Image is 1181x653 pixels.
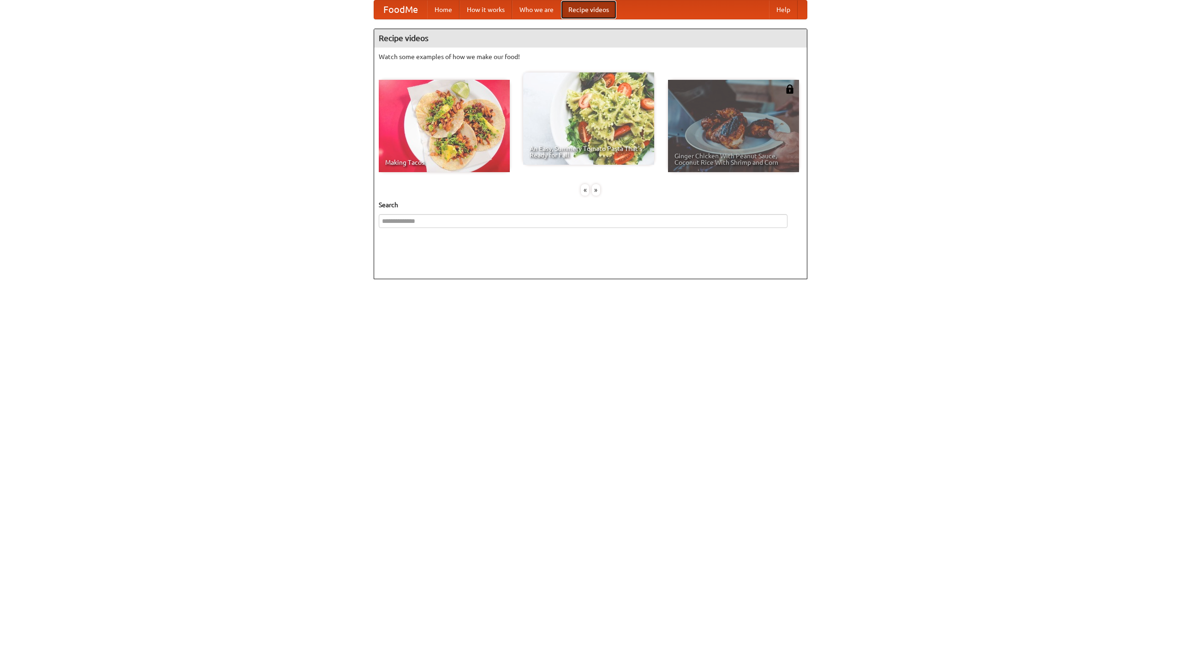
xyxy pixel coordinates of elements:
h5: Search [379,200,802,210]
div: « [581,184,589,196]
img: 483408.png [785,84,794,94]
div: » [592,184,600,196]
p: Watch some examples of how we make our food! [379,52,802,61]
span: Making Tacos [385,159,503,166]
a: Help [769,0,798,19]
a: FoodMe [374,0,427,19]
a: Making Tacos [379,80,510,172]
span: An Easy, Summery Tomato Pasta That's Ready for Fall [530,145,648,158]
a: Recipe videos [561,0,616,19]
a: How it works [459,0,512,19]
h4: Recipe videos [374,29,807,48]
a: An Easy, Summery Tomato Pasta That's Ready for Fall [523,72,654,165]
a: Who we are [512,0,561,19]
a: Home [427,0,459,19]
